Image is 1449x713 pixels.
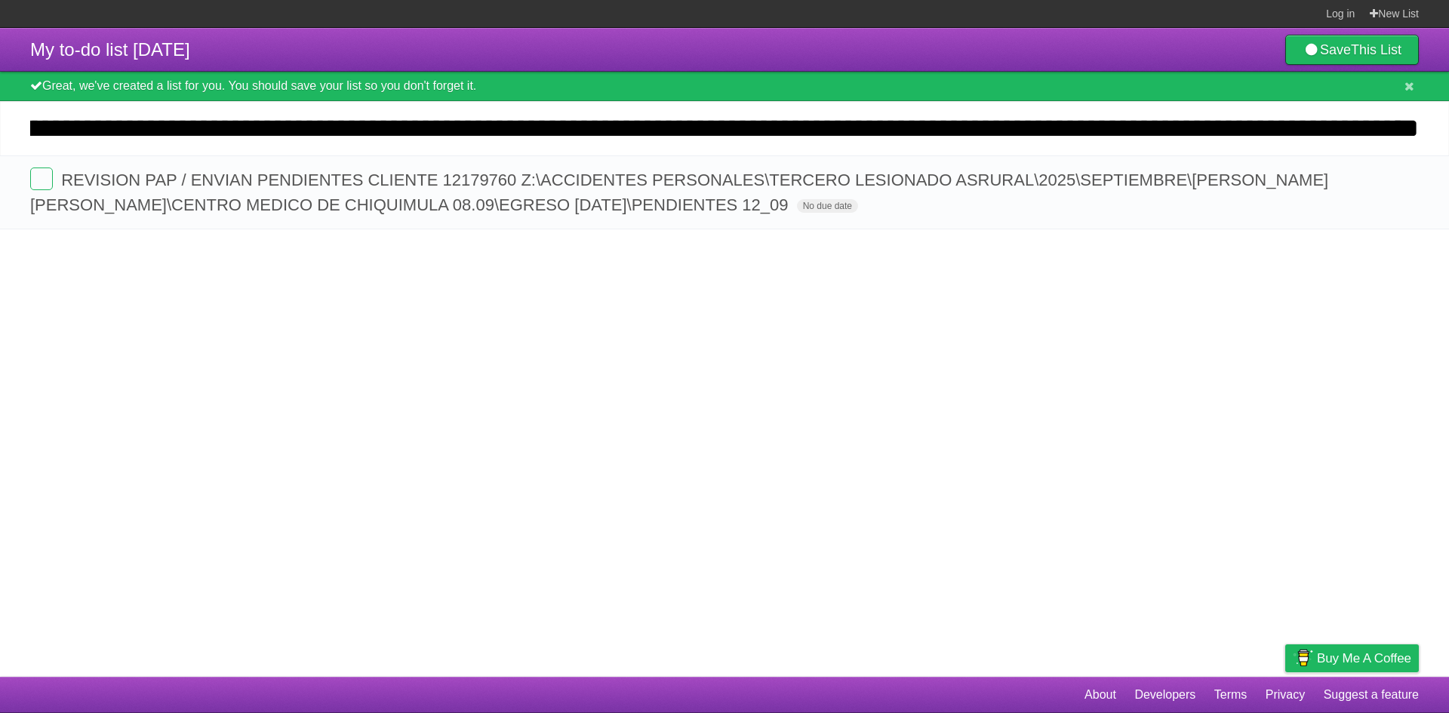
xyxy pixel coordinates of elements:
[1351,42,1401,57] b: This List
[1324,681,1419,709] a: Suggest a feature
[30,39,190,60] span: My to-do list [DATE]
[1214,681,1247,709] a: Terms
[1266,681,1305,709] a: Privacy
[1285,35,1419,65] a: SaveThis List
[1084,681,1116,709] a: About
[1293,645,1313,671] img: Buy me a coffee
[797,199,858,213] span: No due date
[1285,644,1419,672] a: Buy me a coffee
[1134,681,1195,709] a: Developers
[30,171,1328,214] span: REVISION PAP / ENVIAN PENDIENTES CLIENTE 12179760 Z:\ACCIDENTES PERSONALES\TERCERO LESIONADO ASRU...
[30,167,53,190] label: Done
[1317,645,1411,672] span: Buy me a coffee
